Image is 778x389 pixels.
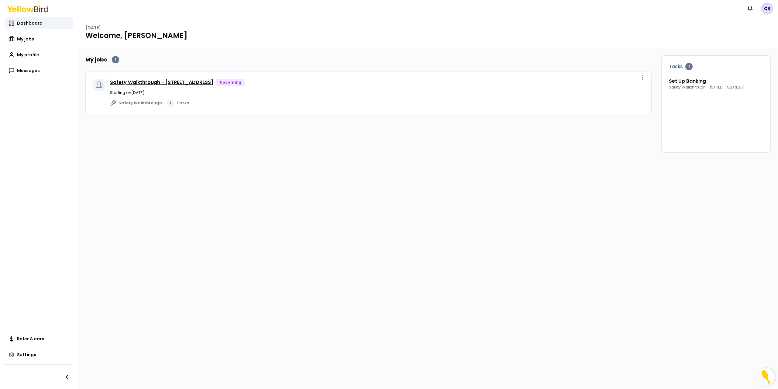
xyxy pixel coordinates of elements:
[757,368,775,386] button: Open Resource Center
[17,352,36,358] span: Settings
[85,25,101,31] p: [DATE]
[110,90,644,96] p: Starting on [DATE]
[17,68,40,74] span: Messages
[761,2,773,15] span: CB
[85,31,771,40] h1: Welcome, [PERSON_NAME]
[85,55,107,64] h2: My jobs
[17,36,34,42] span: My jobs
[17,52,39,58] span: My profile
[110,79,213,86] a: Safety Walkthrough - [STREET_ADDRESS]
[5,349,73,361] a: Settings
[119,100,162,106] span: Safety Walkthrough
[669,78,706,85] a: Set Up Banking
[17,20,43,26] span: Dashboard
[17,336,44,342] span: Refer & earn
[5,49,73,61] a: My profile
[112,56,119,63] div: 1
[685,63,693,70] div: 1
[167,99,189,107] a: 1Tasks
[5,333,73,345] a: Refer & earn
[5,17,73,29] a: Dashboard
[5,64,73,77] a: Messages
[167,99,174,107] div: 1
[5,33,73,45] a: My jobs
[669,85,763,90] span: Safety Walkthrough - [STREET_ADDRESS]
[669,63,763,70] h3: Tasks
[216,79,245,86] div: Upcoming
